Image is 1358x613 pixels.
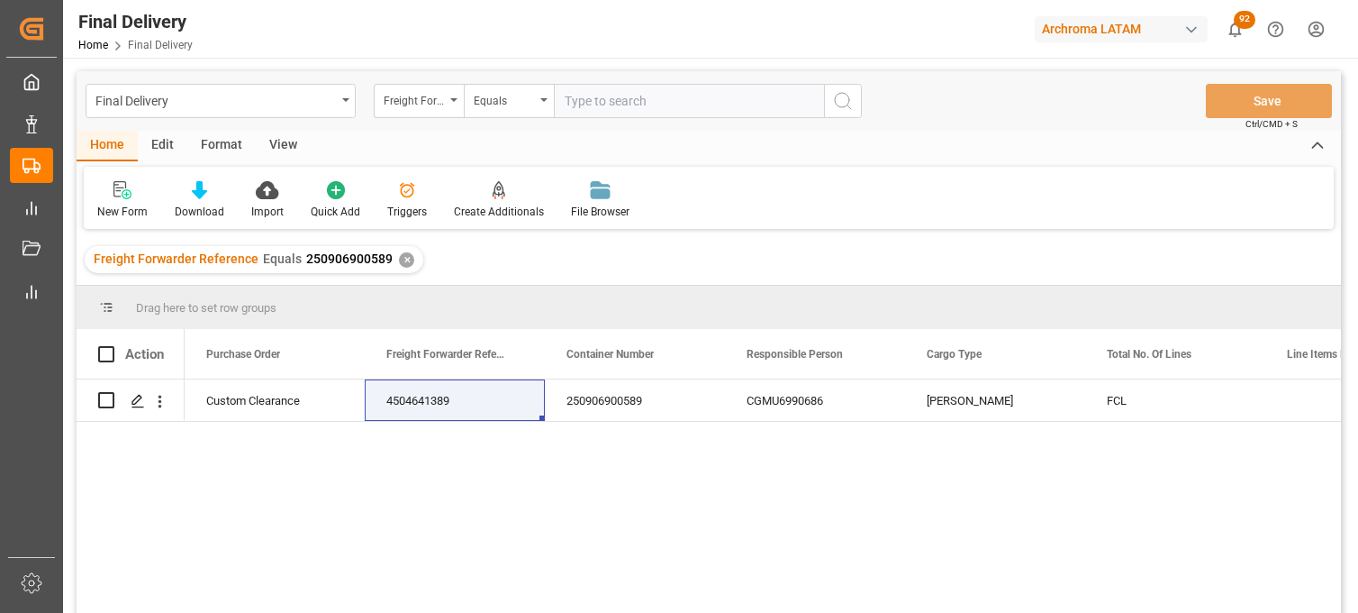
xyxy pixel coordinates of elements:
[95,88,336,111] div: Final Delivery
[1215,9,1255,50] button: show 92 new notifications
[474,88,535,109] div: Equals
[1035,16,1208,42] div: Archroma LATAM
[78,39,108,51] a: Home
[387,204,427,220] div: Triggers
[86,84,356,118] button: open menu
[1107,348,1191,361] span: Total No. Of Lines
[263,252,302,266] span: Equals
[464,84,554,118] button: open menu
[136,301,276,315] span: Drag here to set row groups
[125,346,164,362] div: Action
[94,252,258,266] span: Freight Forwarder Reference
[251,204,284,220] div: Import
[206,380,343,422] div: Custom Clearance
[365,380,545,421] div: 4504641389
[187,131,256,161] div: Format
[905,380,1085,421] div: [PERSON_NAME]
[1206,84,1332,118] button: Save
[1234,11,1255,29] span: 92
[454,204,544,220] div: Create Additionals
[77,380,185,422] div: Press SPACE to select this row.
[175,204,224,220] div: Download
[571,204,629,220] div: File Browser
[1035,12,1215,46] button: Archroma LATAM
[566,348,654,361] span: Container Number
[545,380,725,421] div: 250906900589
[384,88,445,109] div: Freight Forwarder Reference
[399,252,414,268] div: ✕
[1245,117,1298,131] span: Ctrl/CMD + S
[138,131,187,161] div: Edit
[374,84,464,118] button: open menu
[554,84,824,118] input: Type to search
[256,131,311,161] div: View
[77,131,138,161] div: Home
[1255,9,1296,50] button: Help Center
[78,8,193,35] div: Final Delivery
[927,348,982,361] span: Cargo Type
[725,380,905,421] div: CGMU6990686
[97,204,148,220] div: New Form
[386,348,507,361] span: Freight Forwarder Reference
[747,348,843,361] span: Responsible Person
[311,204,360,220] div: Quick Add
[1085,380,1265,421] div: FCL
[306,252,393,266] span: 250906900589
[206,348,280,361] span: Purchase Order
[824,84,862,118] button: search button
